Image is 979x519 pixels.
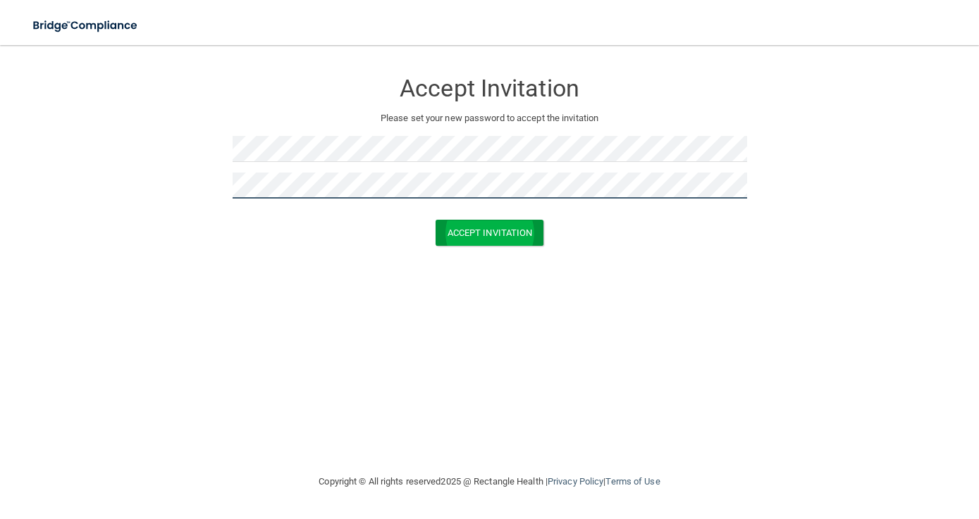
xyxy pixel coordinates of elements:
a: Terms of Use [605,476,660,487]
h3: Accept Invitation [233,75,747,101]
div: Copyright © All rights reserved 2025 @ Rectangle Health | | [233,459,747,504]
p: Please set your new password to accept the invitation [243,110,737,127]
img: bridge_compliance_login_screen.278c3ca4.svg [21,11,151,40]
a: Privacy Policy [548,476,603,487]
button: Accept Invitation [436,220,544,246]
